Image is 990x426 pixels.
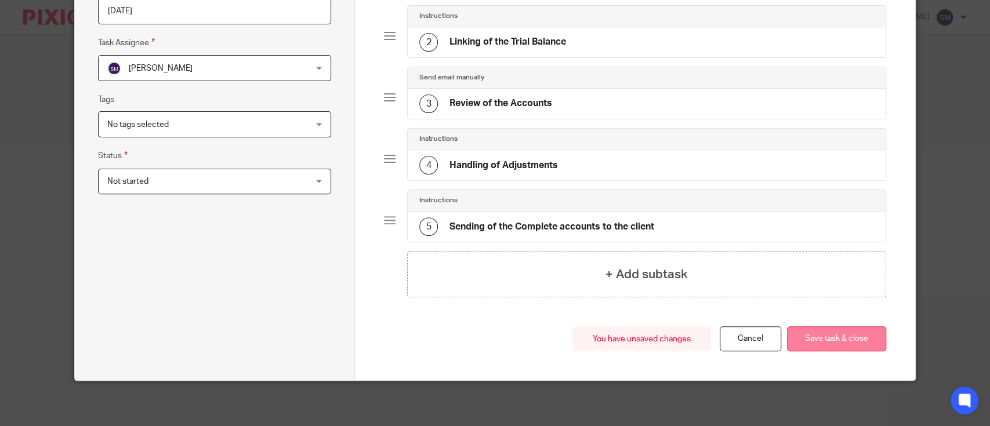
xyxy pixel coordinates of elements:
h4: Sending of the Complete accounts to the client [449,221,654,233]
span: Not started [107,177,148,185]
div: 5 [419,217,438,236]
div: 3 [419,94,438,113]
img: svg%3E [107,61,121,75]
h4: + Add subtask [605,265,688,283]
h4: Instructions [419,134,458,144]
label: Status [98,149,128,162]
h4: Handling of Adjustments [449,159,558,172]
h4: Review of the Accounts [449,97,552,110]
label: Tags [98,94,114,105]
span: No tags selected [107,121,169,129]
h4: Linking of the Trial Balance [449,36,566,48]
div: 4 [419,156,438,174]
a: Cancel [720,326,781,351]
h4: Instructions [419,196,458,205]
div: 2 [419,33,438,52]
h4: Send email manually [419,73,484,82]
span: [PERSON_NAME] [129,64,193,72]
button: Save task & close [787,326,886,351]
div: You have unsaved changes [572,326,711,351]
label: Task Assignee [98,36,155,49]
h4: Instructions [419,12,458,21]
